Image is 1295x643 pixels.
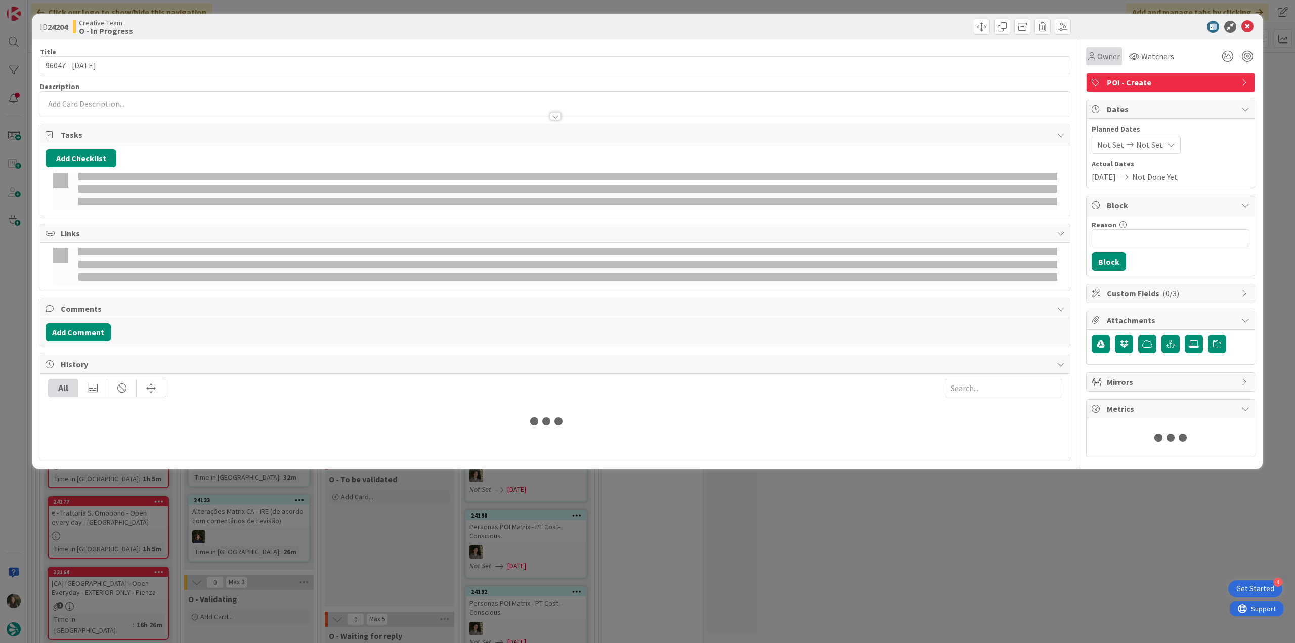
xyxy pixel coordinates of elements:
[21,2,46,14] span: Support
[1092,170,1116,183] span: [DATE]
[1107,403,1236,415] span: Metrics
[46,323,111,341] button: Add Comment
[48,22,68,32] b: 24204
[1132,170,1178,183] span: Not Done Yet
[46,149,116,167] button: Add Checklist
[61,227,1052,239] span: Links
[61,128,1052,141] span: Tasks
[61,358,1052,370] span: History
[1107,376,1236,388] span: Mirrors
[1107,314,1236,326] span: Attachments
[1136,139,1163,151] span: Not Set
[1141,50,1174,62] span: Watchers
[49,379,78,397] div: All
[1092,220,1116,229] label: Reason
[1107,76,1236,89] span: POI - Create
[1107,199,1236,211] span: Block
[40,47,56,56] label: Title
[61,303,1052,315] span: Comments
[79,19,133,27] span: Creative Team
[945,379,1062,397] input: Search...
[1236,584,1274,594] div: Get Started
[1228,580,1282,597] div: Open Get Started checklist, remaining modules: 4
[40,21,68,33] span: ID
[1162,288,1179,298] span: ( 0/3 )
[79,27,133,35] b: O - In Progress
[1092,124,1249,135] span: Planned Dates
[1092,159,1249,169] span: Actual Dates
[1097,50,1120,62] span: Owner
[1107,287,1236,299] span: Custom Fields
[1092,252,1126,271] button: Block
[1097,139,1124,151] span: Not Set
[40,56,1070,74] input: type card name here...
[1107,103,1236,115] span: Dates
[1273,578,1282,587] div: 4
[40,82,79,91] span: Description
